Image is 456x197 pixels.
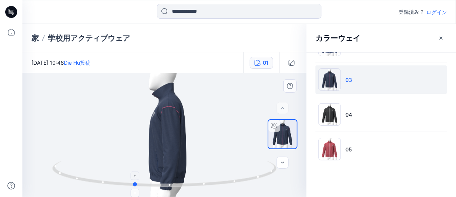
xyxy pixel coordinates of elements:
img: 03 [318,68,341,91]
img: フェイスレスMターンテーブル [268,120,297,148]
font: カラーウェイ [315,34,360,43]
font: 登録済み？ [398,9,425,15]
font: [DATE] 10:46 [31,59,64,66]
font: 学校用アクティブウェア [48,34,130,43]
a: 家 [31,33,39,43]
font: 03 [345,77,352,83]
button: 01 [250,57,273,69]
font: 04 [345,111,352,118]
img: 04 [318,103,341,126]
font: 01 [263,59,268,66]
font: 家 [31,34,39,43]
font: ログイン [426,9,447,15]
a: Die Hu投稿 [64,59,90,66]
font: 05 [345,146,352,153]
img: 05 [318,138,341,160]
